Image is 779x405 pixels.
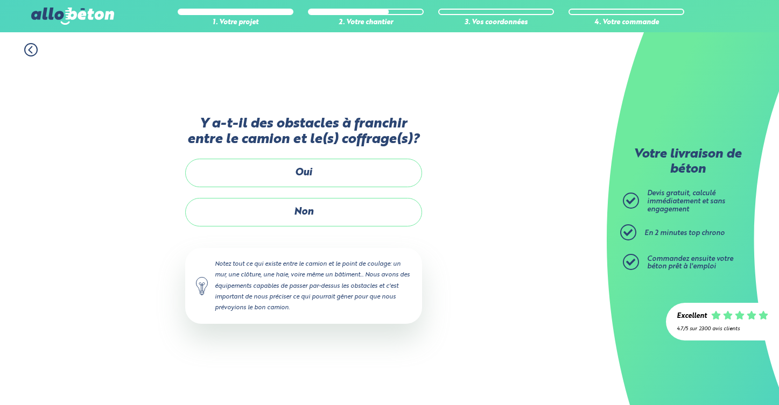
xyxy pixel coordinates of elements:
[569,19,684,27] div: 4. Votre commande
[677,312,707,321] div: Excellent
[185,116,422,148] label: Y a-t-il des obstacles à franchir entre le camion et le(s) coffrage(s)?
[677,326,768,332] div: 4.7/5 sur 2300 avis clients
[31,8,114,25] img: allobéton
[647,190,725,212] span: Devis gratuit, calculé immédiatement et sans engagement
[185,159,422,187] label: Oui
[683,363,767,393] iframe: Help widget launcher
[185,248,422,324] div: Notez tout ce qui existe entre le camion et le point de coulage: un mur, une clôture, une haie, v...
[626,147,749,177] p: Votre livraison de béton
[647,255,733,271] span: Commandez ensuite votre béton prêt à l'emploi
[308,19,424,27] div: 2. Votre chantier
[438,19,554,27] div: 3. Vos coordonnées
[178,19,293,27] div: 1. Votre projet
[644,230,725,237] span: En 2 minutes top chrono
[185,198,422,226] label: Non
